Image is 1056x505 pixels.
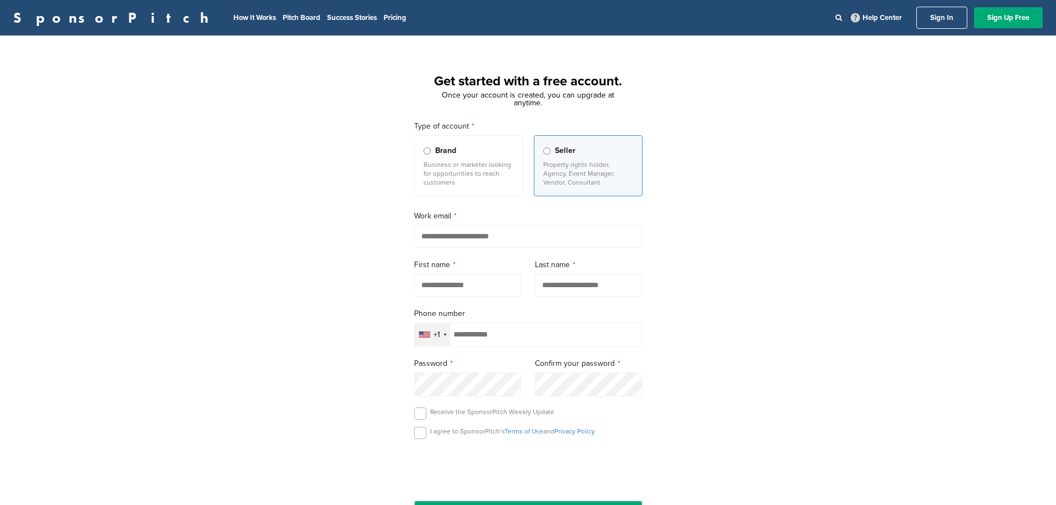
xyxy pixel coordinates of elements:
iframe: reCAPTCHA [465,452,591,484]
input: Seller Property rights holder, Agency, Event Manager, Vendor, Consultant [543,147,550,155]
a: Terms of Use [504,427,543,435]
a: SponsorPitch [13,11,216,25]
input: Brand Business or marketer looking for opportunities to reach customers [424,147,431,155]
h1: Get started with a free account. [401,72,656,91]
a: Help Center [849,11,904,24]
p: Receive the SponsorPitch Weekly Update [430,407,554,416]
a: Pricing [384,13,406,22]
label: Phone number [414,308,642,320]
span: Brand [435,145,456,157]
label: First name [414,259,522,271]
a: Sign In [916,7,967,29]
p: Business or marketer looking for opportunities to reach customers [424,160,513,187]
a: Privacy Policy [554,427,595,435]
label: Password [414,358,522,370]
div: +1 [433,331,440,339]
label: Confirm your password [535,358,642,370]
label: Last name [535,259,642,271]
a: Sign Up Free [974,7,1043,28]
a: Success Stories [327,13,377,22]
a: Pitch Board [283,13,320,22]
label: Work email [414,210,642,222]
span: Seller [555,145,575,157]
div: Selected country [415,323,450,346]
label: Type of account [414,120,642,132]
p: Property rights holder, Agency, Event Manager, Vendor, Consultant [543,160,633,187]
a: How It Works [233,13,276,22]
span: Once your account is created, you can upgrade at anytime. [442,90,614,108]
p: I agree to SponsorPitch’s and [430,427,595,436]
